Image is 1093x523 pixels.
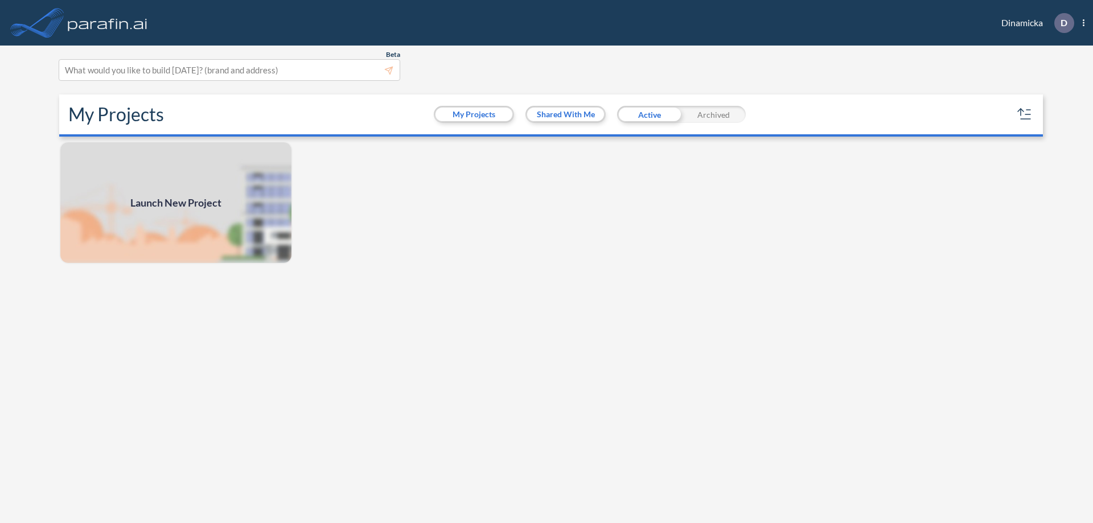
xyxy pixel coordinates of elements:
[59,141,293,264] img: add
[59,141,293,264] a: Launch New Project
[435,108,512,121] button: My Projects
[68,104,164,125] h2: My Projects
[386,50,400,59] span: Beta
[681,106,746,123] div: Archived
[984,13,1084,33] div: Dinamicka
[1061,18,1067,28] p: D
[130,195,221,211] span: Launch New Project
[527,108,604,121] button: Shared With Me
[617,106,681,123] div: Active
[65,11,150,34] img: logo
[1016,105,1034,123] button: sort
